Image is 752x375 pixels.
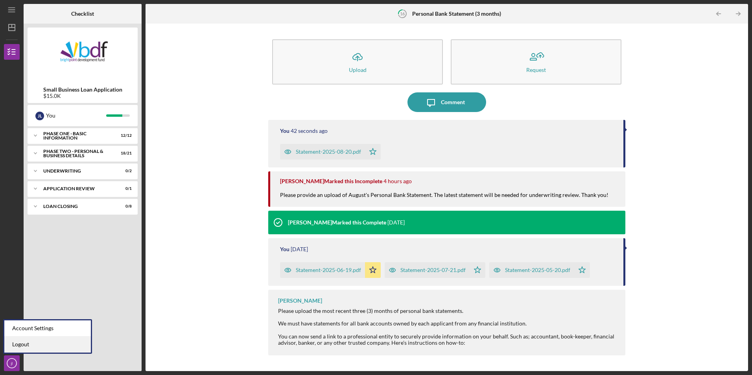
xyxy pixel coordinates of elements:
[4,320,91,336] div: Account Settings
[383,178,412,184] time: 2025-09-15 18:22
[43,204,112,209] div: Loan Closing
[118,169,132,173] div: 0 / 2
[43,149,112,158] div: PHASE TWO - PERSONAL & BUSINESS DETAILS
[385,262,485,278] button: Statement-2025-07-21.pdf
[43,169,112,173] div: Underwriting
[296,149,361,155] div: Statement-2025-08-20.pdf
[291,128,328,134] time: 2025-09-15 21:58
[46,109,106,122] div: You
[526,67,546,73] div: Request
[43,186,112,191] div: Application Review
[280,128,289,134] div: You
[489,262,590,278] button: Statement-2025-05-20.pdf
[71,11,94,17] b: Checklist
[43,93,122,99] div: $15.0K
[4,355,20,371] button: jl
[278,333,617,346] div: You can now send a link to a professional entity to securely provide information on your behalf. ...
[387,219,405,226] time: 2025-08-18 19:44
[278,298,322,304] div: [PERSON_NAME]
[296,267,361,273] div: Statement-2025-06-19.pdf
[288,219,386,226] div: [PERSON_NAME] Marked this Complete
[28,31,138,79] img: Product logo
[280,246,289,252] div: You
[400,267,466,273] div: Statement-2025-07-21.pdf
[280,144,381,160] button: Statement-2025-08-20.pdf
[280,178,382,184] div: [PERSON_NAME] Marked this Incomplete
[412,11,501,17] b: Personal Bank Statement (3 months)
[118,204,132,209] div: 0 / 8
[349,67,367,73] div: Upload
[118,151,132,156] div: 18 / 21
[272,39,443,85] button: Upload
[280,191,616,207] div: Please provide an upload of August's Personal Bank Statement. The latest statement will be needed...
[43,86,122,93] b: Small Business Loan Application
[4,336,91,353] a: Logout
[278,320,617,327] div: We must have statements for all bank accounts owned by each applicant from any financial institut...
[441,92,465,112] div: Comment
[278,346,608,365] em: If you need to ask a third party for this documentation, you can click the "Request" button above...
[35,112,44,120] div: j l
[11,361,13,366] text: jl
[118,186,132,191] div: 0 / 1
[280,262,381,278] button: Statement-2025-06-19.pdf
[291,246,308,252] time: 2025-08-13 22:42
[43,131,112,140] div: Phase One - Basic Information
[118,133,132,138] div: 12 / 12
[407,92,486,112] button: Comment
[505,267,570,273] div: Statement-2025-05-20.pdf
[278,308,617,314] div: Please upload the most recent three (3) months of personal bank statements.
[451,39,621,85] button: Request
[400,11,405,16] tspan: 16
